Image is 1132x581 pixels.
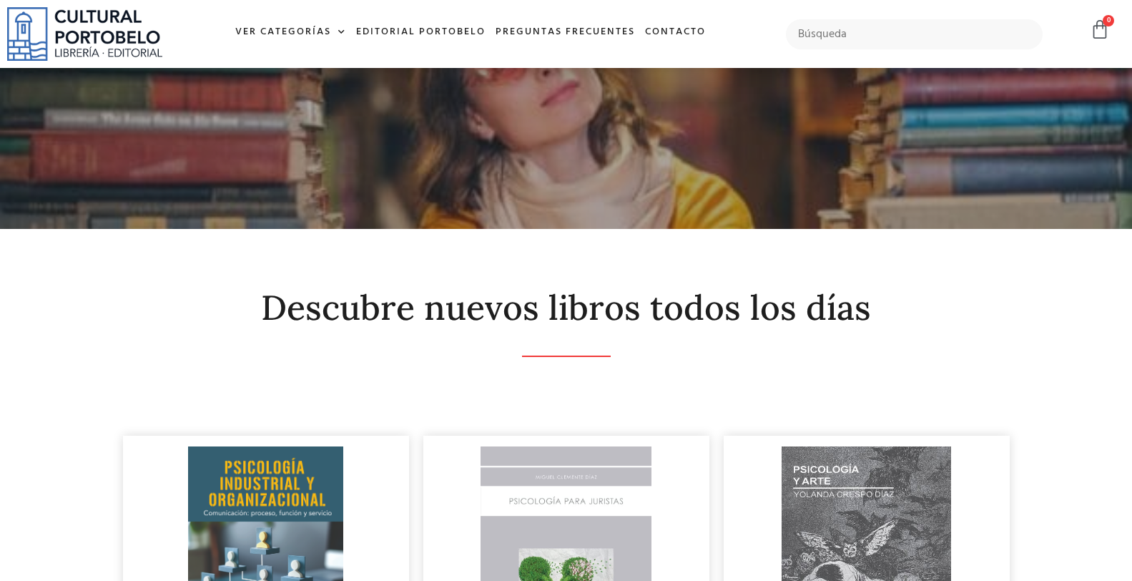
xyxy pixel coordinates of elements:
a: Ver Categorías [230,17,351,48]
input: Búsqueda [786,19,1042,49]
a: Preguntas frecuentes [491,17,640,48]
a: Editorial Portobelo [351,17,491,48]
h2: Descubre nuevos libros todos los días [123,289,1010,327]
a: 0 [1090,19,1110,40]
span: 0 [1103,15,1114,26]
a: Contacto [640,17,711,48]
